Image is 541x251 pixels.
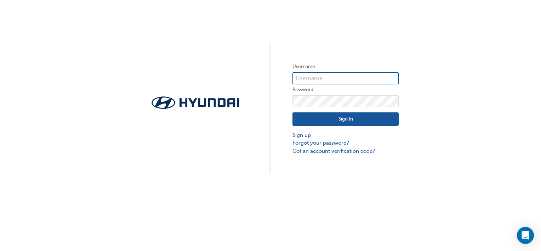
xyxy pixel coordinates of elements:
[292,85,399,94] label: Password
[292,131,399,139] a: Sign up
[292,139,399,147] a: Forgot your password?
[142,94,249,111] img: Trak
[292,112,399,126] button: Sign In
[292,62,399,71] label: Username
[292,72,399,84] input: Username
[517,227,534,244] div: Open Intercom Messenger
[292,147,399,155] a: Got an account verification code?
